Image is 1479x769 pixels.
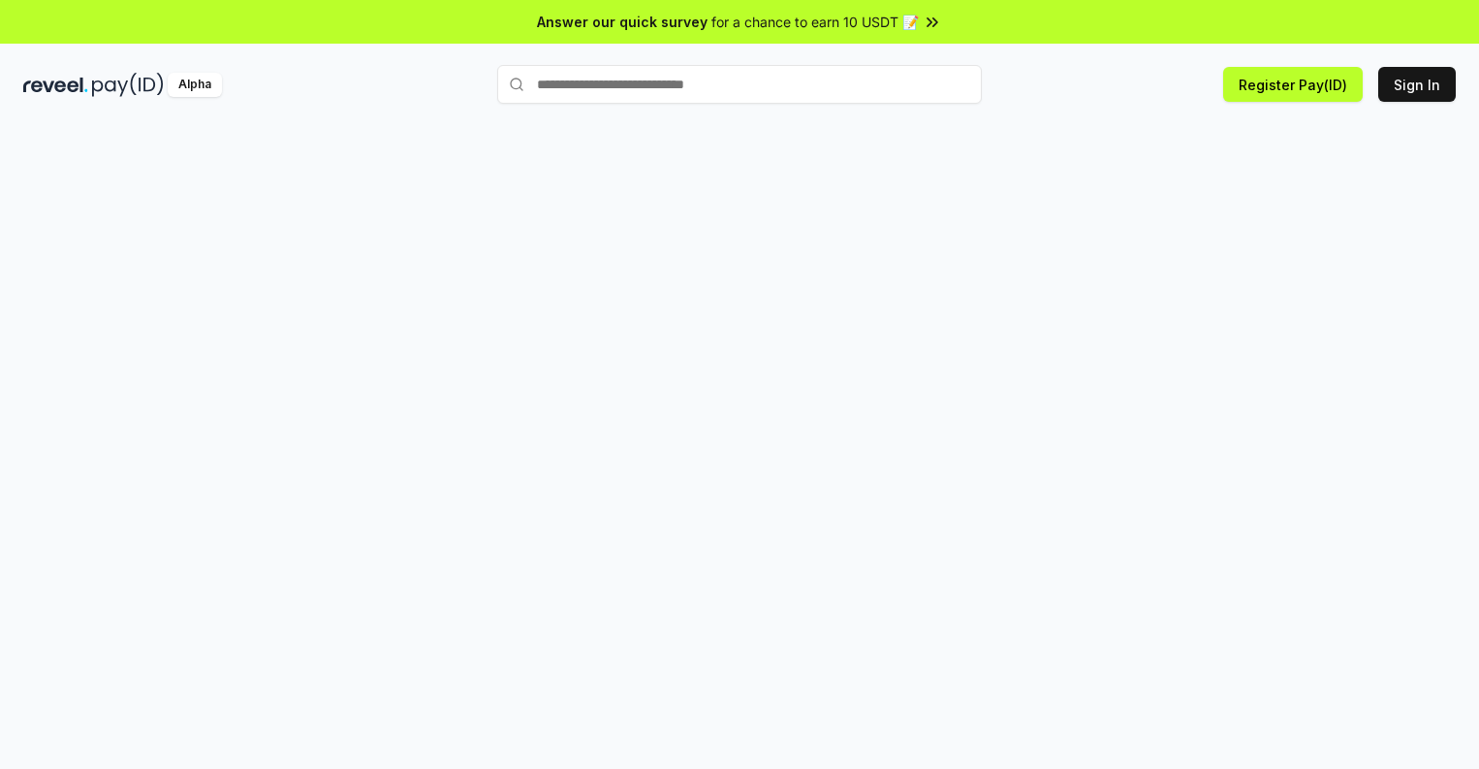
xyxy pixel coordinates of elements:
[1378,67,1456,102] button: Sign In
[537,12,708,32] span: Answer our quick survey
[1223,67,1363,102] button: Register Pay(ID)
[92,73,164,97] img: pay_id
[23,73,88,97] img: reveel_dark
[711,12,919,32] span: for a chance to earn 10 USDT 📝
[168,73,222,97] div: Alpha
